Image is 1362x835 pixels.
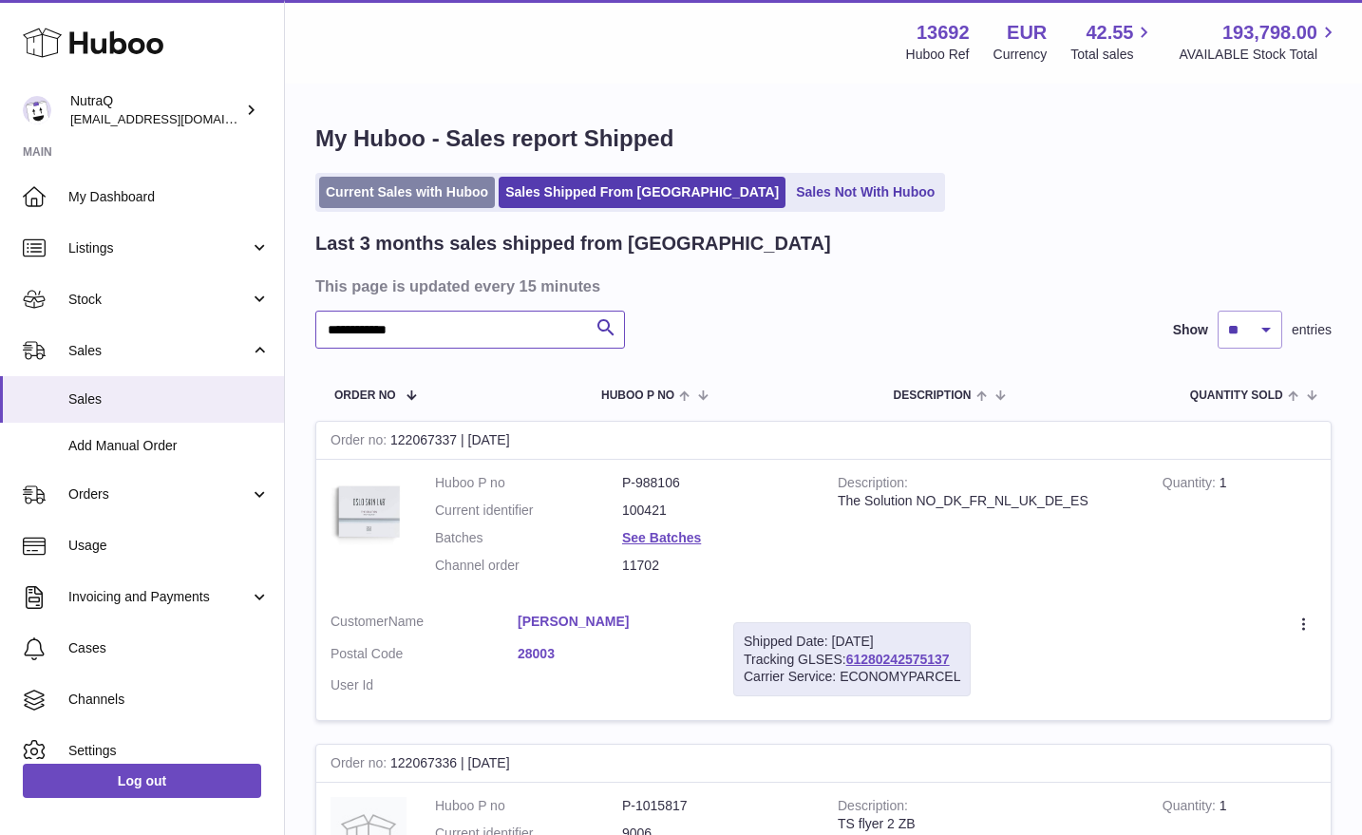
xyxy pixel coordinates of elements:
dt: Current identifier [435,502,622,520]
div: The Solution NO_DK_FR_NL_UK_DE_ES [838,492,1134,510]
dd: 11702 [622,557,809,575]
span: Total sales [1070,46,1155,64]
strong: Description [838,798,908,818]
span: Invoicing and Payments [68,588,250,606]
span: Quantity Sold [1190,389,1283,402]
span: Order No [334,389,396,402]
div: Currency [993,46,1048,64]
a: 42.55 Total sales [1070,20,1155,64]
strong: Description [838,475,908,495]
dd: 100421 [622,502,809,520]
a: 193,798.00 AVAILABLE Stock Total [1179,20,1339,64]
h2: Last 3 months sales shipped from [GEOGRAPHIC_DATA] [315,231,831,256]
a: Sales Not With Huboo [789,177,941,208]
dt: Huboo P no [435,797,622,815]
dt: Channel order [435,557,622,575]
span: Channels [68,691,270,709]
span: Add Manual Order [68,437,270,455]
strong: EUR [1007,20,1047,46]
a: Current Sales with Huboo [319,177,495,208]
span: Orders [68,485,250,503]
span: Sales [68,342,250,360]
span: Description [893,389,971,402]
dd: P-988106 [622,474,809,492]
span: Customer [331,614,388,629]
div: Tracking GLSES: [733,622,971,697]
span: AVAILABLE Stock Total [1179,46,1339,64]
h1: My Huboo - Sales report Shipped [315,123,1332,154]
span: entries [1292,321,1332,339]
div: Carrier Service: ECONOMYPARCEL [744,668,960,686]
span: 193,798.00 [1222,20,1317,46]
a: 61280242575137 [846,652,950,667]
img: 136921728478892.jpg [331,474,407,550]
span: Cases [68,639,270,657]
a: See Batches [622,530,701,545]
dt: Batches [435,529,622,547]
a: Log out [23,764,261,798]
h3: This page is updated every 15 minutes [315,275,1327,296]
span: Listings [68,239,250,257]
strong: 13692 [917,20,970,46]
div: TS flyer 2 ZB [838,815,1134,833]
strong: Quantity [1163,798,1220,818]
span: Settings [68,742,270,760]
dt: Postal Code [331,645,518,668]
dt: Huboo P no [435,474,622,492]
div: Huboo Ref [906,46,970,64]
span: 42.55 [1086,20,1133,46]
dd: P-1015817 [622,797,809,815]
strong: Order no [331,755,390,775]
strong: Quantity [1163,475,1220,495]
dt: User Id [331,676,518,694]
span: My Dashboard [68,188,270,206]
a: [PERSON_NAME] [518,613,705,631]
div: 122067336 | [DATE] [316,745,1331,783]
span: Sales [68,390,270,408]
div: NutraQ [70,92,241,128]
span: Usage [68,537,270,555]
span: Huboo P no [601,389,674,402]
a: 28003 [518,645,705,663]
a: Sales Shipped From [GEOGRAPHIC_DATA] [499,177,785,208]
span: Stock [68,291,250,309]
span: [EMAIL_ADDRESS][DOMAIN_NAME] [70,111,279,126]
label: Show [1173,321,1208,339]
div: 122067337 | [DATE] [316,422,1331,460]
td: 1 [1148,460,1331,598]
dt: Name [331,613,518,636]
img: log@nutraq.com [23,96,51,124]
strong: Order no [331,432,390,452]
div: Shipped Date: [DATE] [744,633,960,651]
